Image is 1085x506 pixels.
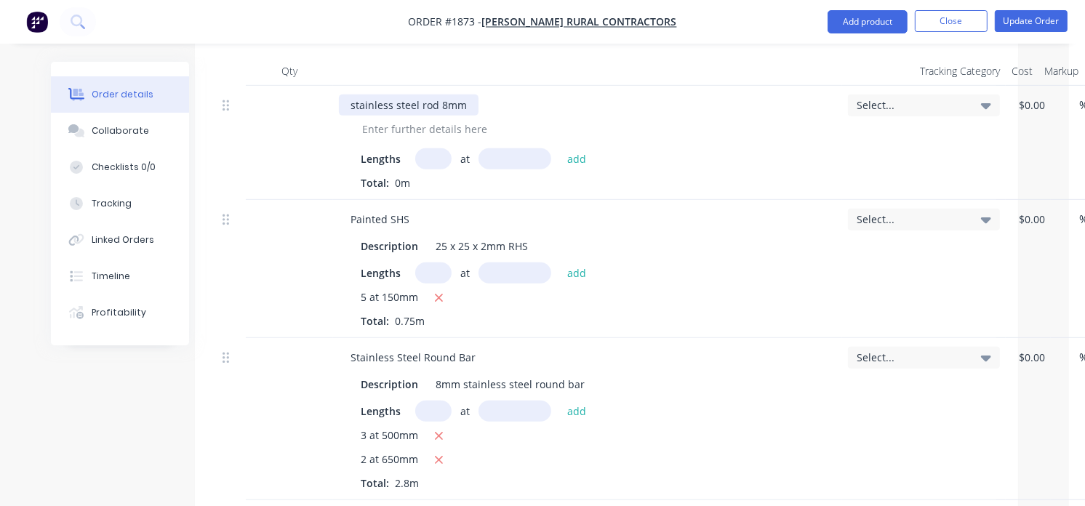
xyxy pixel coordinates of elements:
[560,401,594,420] button: add
[51,76,189,113] button: Order details
[26,11,48,33] img: Factory
[842,57,1006,86] div: Tracking Category
[560,262,594,282] button: add
[915,10,988,32] button: Close
[460,265,470,281] span: at
[857,97,966,113] span: Select...
[92,197,132,210] div: Tracking
[560,148,594,168] button: add
[355,236,424,257] div: Description
[51,294,189,331] button: Profitability
[92,124,149,137] div: Collaborate
[51,222,189,258] button: Linked Orders
[92,161,156,174] div: Checklists 0/0
[361,451,418,470] span: 2 at 650mm
[430,374,590,395] div: 8mm stainless steel round bar
[409,15,482,29] span: Order #1873 -
[361,403,401,419] span: Lengths
[246,57,333,86] div: Qty
[460,403,470,419] span: at
[389,176,416,190] span: 0m
[361,476,389,490] span: Total:
[92,233,154,246] div: Linked Orders
[361,289,418,308] span: 5 at 150mm
[339,209,421,230] div: Painted SHS
[355,374,424,395] div: Description
[361,176,389,190] span: Total:
[339,95,479,116] div: stainless steel rod 8mm
[361,427,418,446] span: 3 at 500mm
[389,476,425,490] span: 2.8m
[92,88,153,101] div: Order details
[857,212,966,227] span: Select...
[482,15,677,29] a: [PERSON_NAME] Rural Contractors
[430,236,534,257] div: 25 x 25 x 2mm RHS
[995,10,1068,32] button: Update Order
[828,10,908,33] button: Add product
[361,151,401,166] span: Lengths
[361,314,389,328] span: Total:
[389,314,431,328] span: 0.75m
[361,265,401,281] span: Lengths
[51,149,189,185] button: Checklists 0/0
[92,306,146,319] div: Profitability
[460,151,470,166] span: at
[51,185,189,222] button: Tracking
[51,113,189,149] button: Collaborate
[92,270,130,283] div: Timeline
[1038,57,1084,86] div: Markup
[339,347,487,368] div: Stainless Steel Round Bar
[51,258,189,294] button: Timeline
[1006,57,1038,86] div: Cost
[857,350,966,365] span: Select...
